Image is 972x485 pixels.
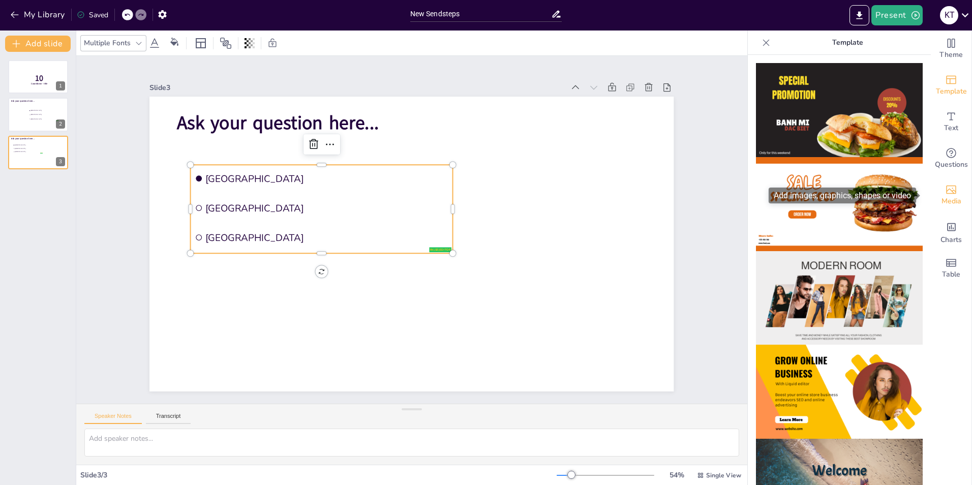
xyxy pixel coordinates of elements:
span: Single View [706,471,741,479]
div: Saved [77,10,108,20]
span: [GEOGRAPHIC_DATA] [205,201,448,214]
div: Add images, graphics, shapes or video [769,188,916,203]
div: Add text boxes [931,104,971,140]
div: Get real-time input from your audience [931,140,971,177]
div: Slide 3 [149,83,564,93]
button: Present [871,5,922,25]
div: 54 % [664,470,689,480]
span: Media [941,196,961,207]
button: K T [940,5,958,25]
span: 10 [35,73,43,84]
span: [GEOGRAPHIC_DATA] [205,172,448,185]
div: Add ready made slides [931,67,971,104]
img: thumb-1.png [756,63,923,157]
span: Ask your question here... [11,137,34,140]
div: K T [940,6,958,24]
img: thumb-2.png [756,157,923,251]
div: Slide 3 / 3 [80,470,557,480]
span: [GEOGRAPHIC_DATA] [205,231,448,244]
div: 10Countdown - title1 [8,60,68,94]
span: [GEOGRAPHIC_DATA] [15,144,43,146]
span: Questions [935,159,968,170]
button: Transcript [146,413,191,424]
span: Ask your question here... [177,110,379,136]
div: 3 [56,157,65,166]
div: 1 [56,81,65,90]
div: Change the overall theme [931,31,971,67]
div: Add a table [931,250,971,287]
button: Speaker Notes [84,413,142,424]
span: [GEOGRAPHIC_DATA] [31,118,58,119]
div: Ask your question here...false|editor[GEOGRAPHIC_DATA][GEOGRAPHIC_DATA][GEOGRAPHIC_DATA]2 [8,98,68,131]
div: Multiple Fonts [82,36,133,50]
input: Insert title [410,7,552,21]
button: Add slide [5,36,71,52]
span: Ask your question here... [11,100,34,103]
button: My Library [8,7,69,23]
p: Template [774,31,921,55]
div: Add images, graphics, shapes or video [931,177,971,214]
span: [GEOGRAPHIC_DATA] [31,114,58,115]
span: Theme [939,49,963,60]
span: [GEOGRAPHIC_DATA] [31,110,58,111]
div: 2 [56,119,65,129]
span: [GEOGRAPHIC_DATA] [15,151,43,153]
span: Countdown - title [31,82,47,85]
span: Charts [940,234,962,246]
span: Template [936,86,967,97]
img: thumb-3.png [756,251,923,345]
button: Export to PowerPoint [849,5,869,25]
span: Position [220,37,232,49]
div: Background color [167,38,182,48]
div: Ask your question here...false|editor[GEOGRAPHIC_DATA][GEOGRAPHIC_DATA][GEOGRAPHIC_DATA]3 [8,136,68,169]
span: Text [944,123,958,134]
span: Table [942,269,960,280]
div: Layout [193,35,209,51]
span: [GEOGRAPHIC_DATA] [15,147,43,149]
div: Add charts and graphs [931,214,971,250]
img: thumb-4.png [756,345,923,439]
